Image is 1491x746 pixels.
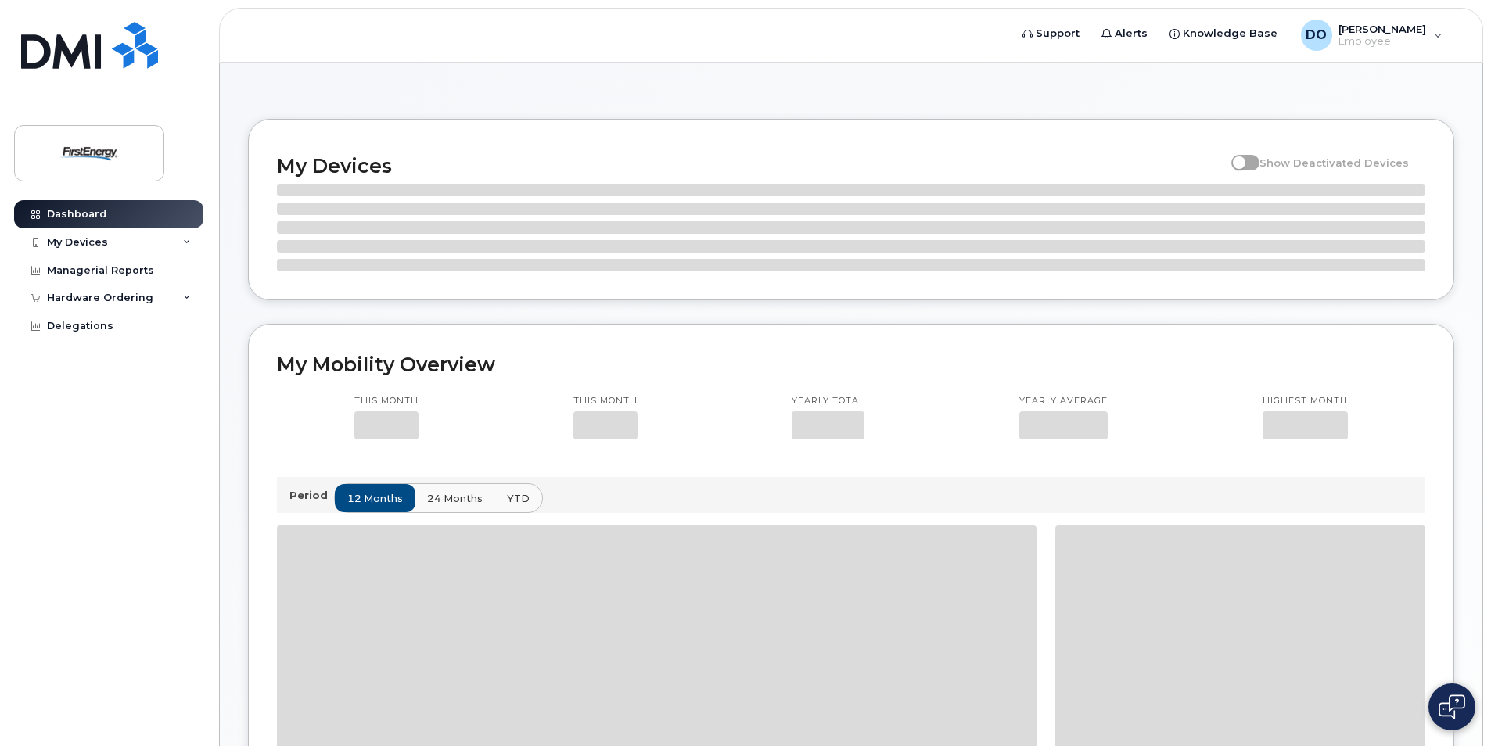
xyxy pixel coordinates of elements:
[507,491,530,506] span: YTD
[1439,694,1465,719] img: Open chat
[1231,148,1244,160] input: Show Deactivated Devices
[277,353,1425,376] h2: My Mobility Overview
[792,395,864,407] p: Yearly total
[573,395,638,407] p: This month
[1263,395,1348,407] p: Highest month
[354,395,419,407] p: This month
[1259,156,1409,169] span: Show Deactivated Devices
[427,491,483,506] span: 24 months
[289,488,334,503] p: Period
[1019,395,1108,407] p: Yearly average
[277,154,1223,178] h2: My Devices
